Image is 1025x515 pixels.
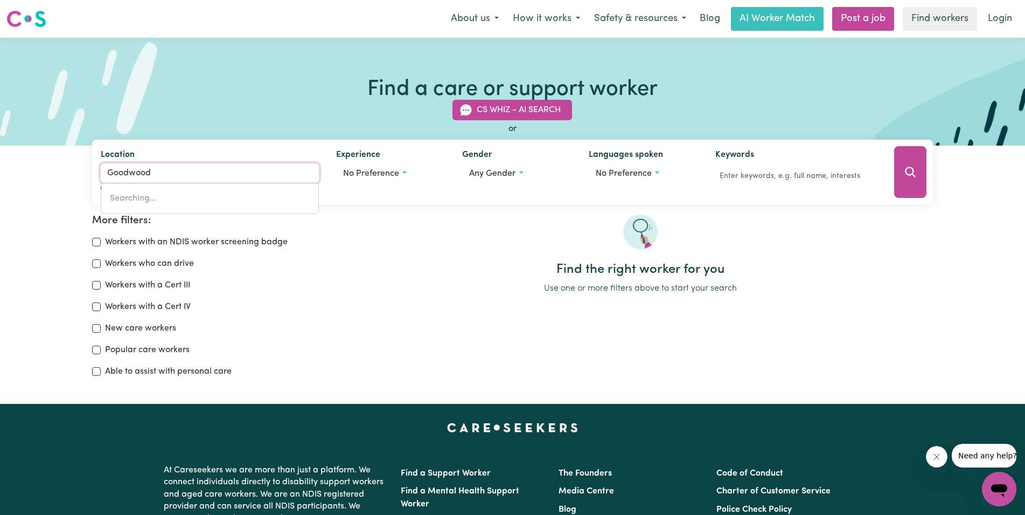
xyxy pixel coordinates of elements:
[716,487,831,496] a: Charter of Customer Service
[832,7,894,31] a: Post a job
[105,279,190,292] label: Workers with a Cert III
[92,215,336,227] h2: More filters:
[336,163,445,184] button: Worker experience options
[469,169,515,178] span: Any gender
[101,163,319,183] input: Enter a suburb
[462,148,492,163] label: Gender
[6,6,46,31] a: Careseekers logo
[105,300,191,313] label: Workers with a Cert IV
[367,77,658,102] h1: Find a care or support worker
[336,148,380,163] label: Experience
[401,487,519,509] a: Find a Mental Health Support Worker
[587,8,693,30] button: Safety & resources
[92,122,933,135] div: or
[716,469,783,478] a: Code of Conduct
[559,505,576,514] a: Blog
[105,365,232,378] label: Able to assist with personal care
[731,7,824,31] a: AI Worker Match
[105,344,190,356] label: Popular care workers
[715,168,879,184] input: Enter keywords, e.g. full name, interests
[401,469,491,478] a: Find a Support Worker
[693,7,727,31] a: Blog
[348,282,933,295] p: Use one or more filters above to start your search
[982,472,1016,506] iframe: Button to launch messaging window
[6,8,65,16] span: Need any help?
[981,7,1019,31] a: Login
[926,446,947,468] iframe: Close message
[894,146,927,198] button: Search
[447,423,578,432] a: Careseekers home page
[952,444,1016,468] iframe: Message from company
[343,169,399,178] span: No preference
[348,262,933,278] h2: Find the right worker for you
[715,148,754,163] label: Keywords
[105,236,288,249] label: Workers with an NDIS worker screening badge
[589,163,698,184] button: Worker language preferences
[452,100,572,120] button: CS Whiz - AI Search
[596,169,652,178] span: No preference
[559,469,612,478] a: The Founders
[903,7,977,31] a: Find workers
[101,183,319,214] div: menu-options
[6,9,46,29] img: Careseekers logo
[444,8,506,30] button: About us
[105,257,194,270] label: Workers who can drive
[559,487,614,496] a: Media Centre
[105,322,176,335] label: New care workers
[589,148,663,163] label: Languages spoken
[462,163,571,184] button: Worker gender preference
[506,8,587,30] button: How it works
[101,148,135,163] label: Location
[716,505,792,514] a: Police Check Policy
